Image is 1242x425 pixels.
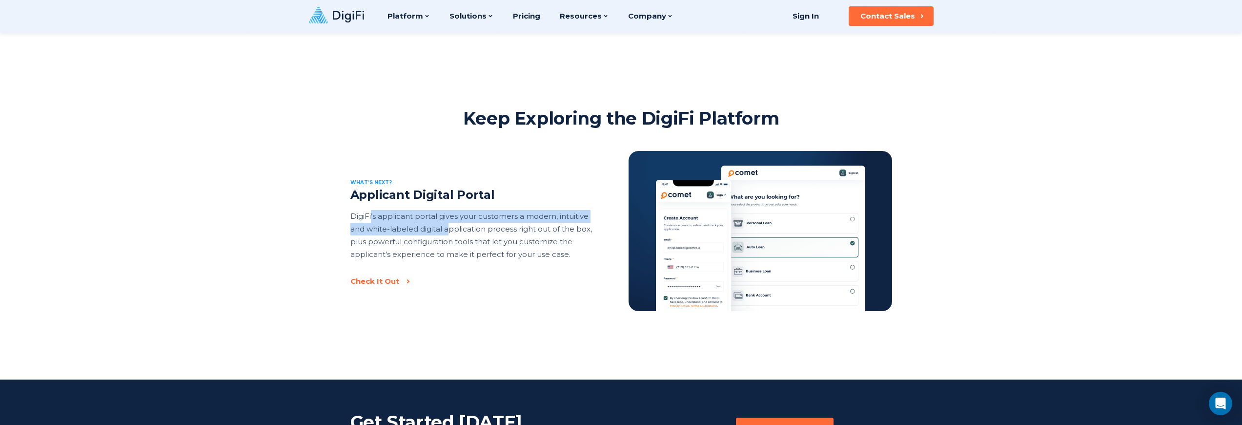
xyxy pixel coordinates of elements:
div: Check It Out [350,276,399,286]
button: Contact Sales [849,6,934,26]
a: Check It Out [350,276,592,286]
a: Sign In [781,6,831,26]
div: What’s next? [350,176,592,188]
div: Contact Sales [860,11,915,21]
img: Applicant Digital Portal Preview [629,151,892,311]
h2: Keep Exploring the DigiFi Platform [463,107,779,129]
div: Open Intercom Messenger [1209,392,1232,415]
h2: Applicant Digital Portal [350,188,592,202]
p: DigiFi’s applicant portal gives your customers a modern, intuitive and white-labeled digital appl... [350,210,592,261]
